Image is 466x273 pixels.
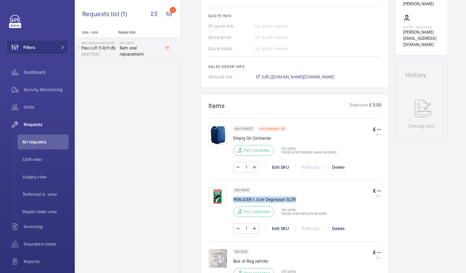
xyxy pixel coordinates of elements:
p: SKU 6118 [235,251,247,253]
p: £ -- [373,133,381,136]
p: Picked up by NetSuite on [DATE] [278,212,327,215]
p: £ -- [373,194,381,198]
div: Delete [326,164,351,170]
p: PEWJIZER:1 Jizer Degreaser 5LTR [233,196,327,203]
p: £ -- [373,256,381,259]
button: Filters [6,40,69,55]
div: Edit SKU [265,164,296,170]
span: CSM view [22,156,69,162]
p: Pass Lift 5 R/H (B) [81,45,117,51]
p: Repair title [118,30,159,35]
img: CyGN8isxz7QkEUaQJQsTMP6vl0kuN2JNsz_NomaXyWx4TYob.png [208,249,227,268]
span: Supply view [22,174,69,180]
p: £ -- [373,249,381,256]
p: Total cost: [349,102,369,110]
p: Picked up by [PERSON_NAME] on [DATE] [278,150,336,154]
img: USDRNl_LCxE7Pn28DdDJ1rajod0PF0pfUKCs1wJLjmc2-WsF.jpeg [208,187,227,206]
span: Invoicing [24,224,69,230]
span: Repair team view [22,209,69,215]
span: Units [24,104,69,110]
h2: Quote info [208,14,381,18]
span: Requests list [82,10,121,18]
p: ETA: [DATE] [278,208,327,212]
span: All requests [22,139,69,145]
span: Technical S. view [22,191,69,197]
span: Requests [24,121,69,128]
p: Part collected [244,147,270,153]
h2: Sales order info [208,64,381,69]
h1: Items [208,102,225,110]
p: £ 0.00 [369,102,381,110]
span: Filters [23,44,35,50]
p: Box of Rag (white) [233,258,336,264]
span: Insurance items [24,241,69,247]
p: Coming soon [409,123,435,129]
p: 48971941 [81,51,117,57]
p: Site - Unit [75,30,116,35]
h2: R25-09515 [120,41,161,45]
a: [URL][DOMAIN_NAME][DOMAIN_NAME] [255,74,335,80]
p: £ -- [373,187,381,194]
span: Dashboard [24,69,69,75]
p: £ -- [373,126,381,133]
p: SKU 1006517 [235,128,253,130]
p: [PERSON_NAME] [403,1,434,7]
p: IBIS LONDON HEATHROW [81,41,117,45]
p: Non catalogue [259,128,279,130]
span: Ram seal replacement [120,45,161,57]
p: Supply manager [403,25,440,29]
p: Empty Oil Container [233,135,336,141]
div: Delete [326,225,351,232]
span: Activity Monitoring [24,87,69,93]
span: Reports [24,258,69,265]
img: UYNk29N5pY76NQkCPsDr40r156kwUnDLqm49UQjdOGwm3s6h.png [208,126,227,145]
p: SKU 5808 [235,189,249,191]
p: Part collected [244,209,270,215]
p: ETA: [DATE] [278,147,336,150]
p: [PERSON_NAME][EMAIL_ADDRESS][DOMAIN_NAME] [403,29,440,48]
div: Edit SKU [265,225,296,232]
span: [URL][DOMAIN_NAME][DOMAIN_NAME] [262,74,335,80]
h1: History [406,72,438,78]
